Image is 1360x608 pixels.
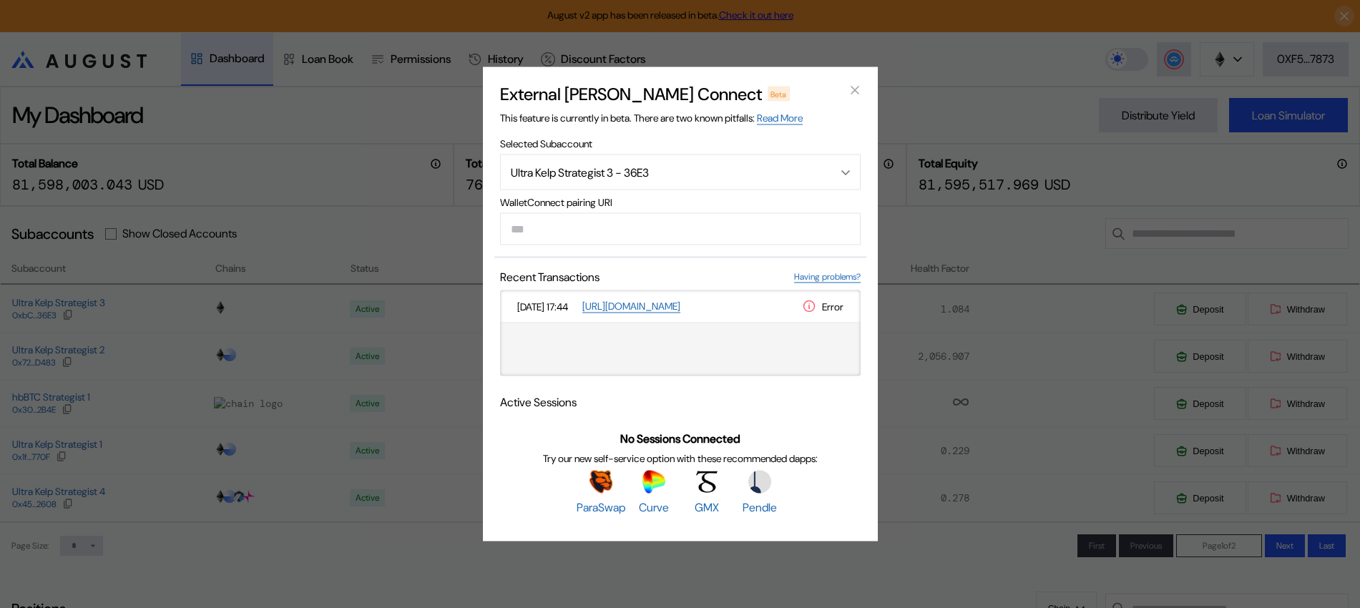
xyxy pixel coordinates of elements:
[748,470,771,493] img: Pendle
[735,470,784,514] a: PendlePendle
[768,87,791,101] div: Beta
[695,499,719,514] span: GMX
[500,83,762,105] h2: External [PERSON_NAME] Connect
[642,470,665,493] img: Curve
[639,499,669,514] span: Curve
[757,112,803,125] a: Read More
[794,271,861,283] a: Having problems?
[500,270,600,285] span: Recent Transactions
[577,499,625,514] span: ParaSwap
[500,155,861,190] button: Open menu
[683,470,731,514] a: GMXGMX
[500,137,861,150] span: Selected Subaccount
[511,165,813,180] div: Ultra Kelp Strategist 3 - 36E3
[500,196,861,209] span: WalletConnect pairing URI
[577,470,625,514] a: ParaSwapParaSwap
[695,470,718,493] img: GMX
[630,470,678,514] a: CurveCurve
[517,300,577,313] span: [DATE] 17:44
[620,431,740,446] span: No Sessions Connected
[590,470,612,493] img: ParaSwap
[843,79,866,102] button: close modal
[802,299,843,314] div: Error
[543,451,818,464] span: Try our new self-service option with these recommended dapps:
[582,300,680,313] a: [URL][DOMAIN_NAME]
[743,499,777,514] span: Pendle
[500,395,577,410] span: Active Sessions
[500,112,803,124] span: This feature is currently in beta. There are two known pitfalls:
